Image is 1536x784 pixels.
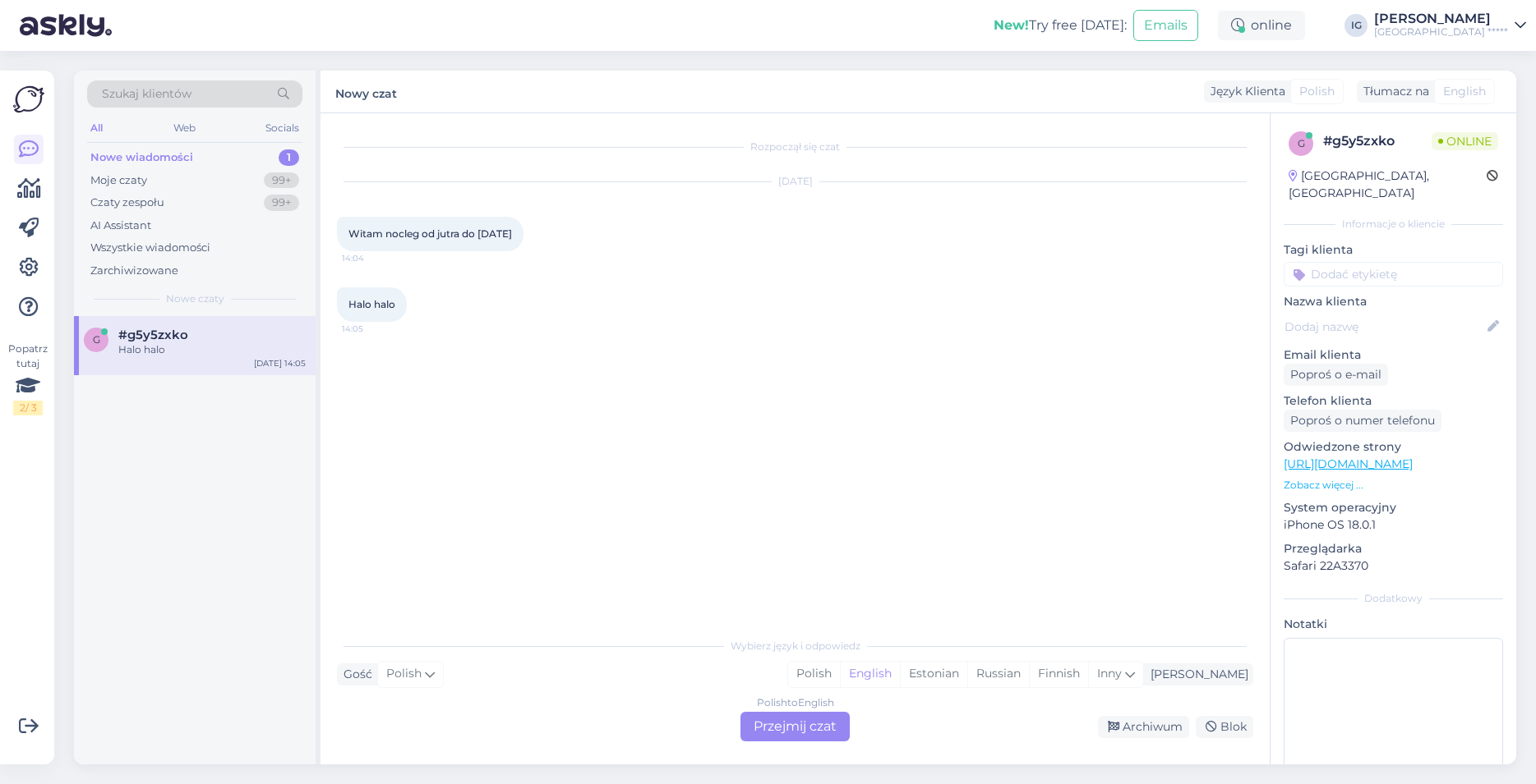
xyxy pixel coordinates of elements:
[335,80,397,103] label: Nowy czat
[840,662,900,686] div: English
[1298,137,1305,149] span: g
[337,639,1253,653] div: Wybierz język i odpowiedz
[1284,616,1503,633] p: Notatki
[1443,83,1486,100] span: English
[1284,456,1413,471] a: [URL][DOMAIN_NAME]
[13,401,43,415] div: 2 / 3
[1284,217,1503,232] div: Informacje o kliencie
[1284,516,1503,534] p: iPhone OS 18.0.1
[1284,478,1503,493] p: Zobacz więcej ...
[1432,132,1498,150] span: Online
[1098,716,1189,738] div: Archiwum
[788,662,840,686] div: Polish
[337,174,1253,189] div: [DATE]
[90,149,193,166] div: Nowe wiadomości
[342,323,404,335] span: 14:05
[757,695,834,710] div: Polish to English
[740,712,850,741] div: Przejmij czat
[1285,318,1484,336] input: Dodaj nazwę
[264,172,299,189] div: 99+
[90,172,147,189] div: Moje czaty
[348,298,395,310] span: Halo halo
[170,117,199,139] div: Web
[90,240,210,256] div: Wszystkie wiadomości
[342,252,404,264] span: 14:04
[279,149,299,166] div: 1
[1284,438,1503,456] p: Odwiedzone strony
[118,342,306,357] div: Halo halo
[13,84,44,115] img: Askly Logo
[90,218,151,234] div: AI Assistant
[1218,11,1305,40] div: online
[337,140,1253,154] div: Rozpoczął się czat
[90,195,164,211] div: Czaty zespołu
[1345,14,1368,37] div: IG
[1323,131,1432,151] div: # g5y5zxko
[1299,83,1335,100] span: Polish
[1284,540,1503,557] p: Przeglądarka
[254,357,306,369] div: [DATE] 14:05
[1029,662,1088,686] div: Finnish
[90,263,178,279] div: Zarchiwizowane
[118,328,188,342] span: #g5y5zxko
[1374,12,1526,39] a: [PERSON_NAME][GEOGRAPHIC_DATA] *****
[994,17,1029,33] b: New!
[262,117,302,139] div: Socials
[93,333,100,346] span: g
[1284,346,1503,364] p: Email klienta
[1133,10,1198,41] button: Emails
[348,227,512,240] span: Witam nocleg od jutra do [DATE]
[1284,591,1503,606] div: Dodatkowy
[1284,364,1388,386] div: Poproś o e-mail
[1374,12,1508,25] div: [PERSON_NAME]
[13,342,43,415] div: Popatrz tutaj
[1284,557,1503,575] p: Safari 22A3370
[166,291,224,306] span: Nowe czaty
[87,117,106,139] div: All
[386,665,422,683] span: Polish
[1289,167,1487,202] div: [GEOGRAPHIC_DATA], [GEOGRAPHIC_DATA]
[1204,83,1285,100] div: Język Klienta
[967,662,1029,686] div: Russian
[1284,262,1503,287] input: Dodać etykietę
[337,666,372,683] div: Gość
[264,195,299,211] div: 99+
[1357,83,1429,100] div: Tłumacz na
[1284,293,1503,310] p: Nazwa klienta
[900,662,967,686] div: Estonian
[1144,666,1248,683] div: [PERSON_NAME]
[102,85,191,103] span: Szukaj klientów
[1196,716,1253,738] div: Blok
[1284,410,1441,432] div: Poproś o numer telefonu
[1284,241,1503,259] p: Tagi klienta
[1284,499,1503,516] p: System operacyjny
[994,16,1127,35] div: Try free [DATE]:
[1284,392,1503,410] p: Telefon klienta
[1097,666,1122,681] span: Inny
